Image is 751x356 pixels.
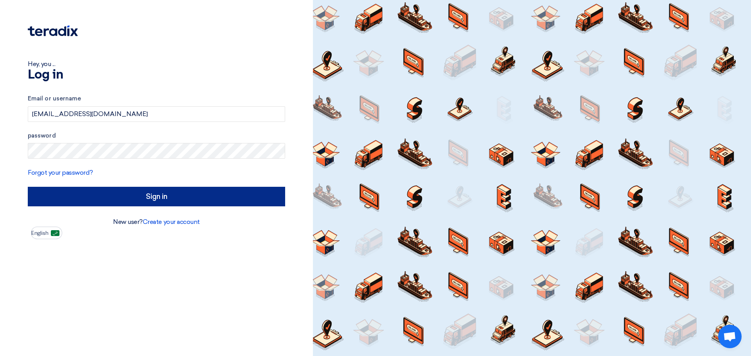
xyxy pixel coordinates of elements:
a: Create your account [143,218,200,225]
div: Open chat [718,325,742,348]
input: Enter your business email or username [28,106,285,122]
font: Log in [28,69,63,81]
img: Teradix logo [28,25,78,36]
input: Sign in [28,187,285,206]
a: Forgot your password? [28,169,93,176]
button: English [31,227,62,239]
font: New user? [113,218,143,225]
font: password [28,132,56,139]
font: Hey, you ... [28,60,55,68]
font: English [31,230,49,236]
img: ar-AR.png [51,230,59,236]
font: Email or username [28,95,81,102]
